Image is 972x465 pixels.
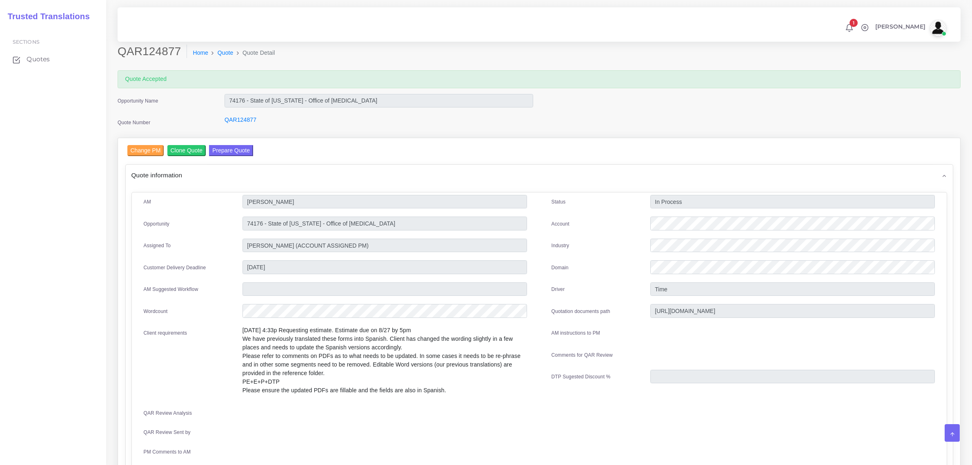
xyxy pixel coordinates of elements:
a: Quote [218,49,234,57]
input: Clone Quote [167,145,206,156]
span: 1 [850,19,858,27]
label: QAR Review Sent by [144,429,191,436]
label: Account [552,220,569,228]
label: Industry [552,242,569,249]
a: Prepare Quote [209,145,253,158]
input: pm [242,239,527,253]
label: Comments for QAR Review [552,351,613,359]
p: [DATE] 4:33p Requesting estimate. Estimate due on 8/27 by 5pm We have previously translated these... [242,326,527,395]
button: Prepare Quote [209,145,253,156]
a: 1 [842,23,856,32]
input: Change PM [127,145,164,156]
div: Quote information [126,165,953,186]
label: Driver [552,286,565,293]
label: Customer Delivery Deadline [144,264,206,271]
label: DTP Sugested Discount % [552,373,611,380]
a: [PERSON_NAME]avatar [871,20,949,36]
div: Quote Accepted [118,70,961,88]
label: Status [552,198,566,206]
label: Opportunity Name [118,97,158,105]
label: AM Suggested Workflow [144,286,198,293]
a: Quotes [6,51,100,68]
label: AM [144,198,151,206]
li: Quote Detail [234,49,275,57]
label: Domain [552,264,569,271]
label: Opportunity [144,220,170,228]
label: PM Comments to AM [144,448,191,456]
label: Client requirements [144,329,187,337]
img: avatar [930,20,946,36]
label: QAR Review Analysis [144,409,192,417]
span: Sections [13,39,40,45]
span: Quotes [27,55,50,64]
label: Wordcount [144,308,168,315]
label: AM instructions to PM [552,329,601,337]
a: Trusted Translations [2,10,90,23]
h2: Trusted Translations [2,11,90,21]
label: Assigned To [144,242,171,249]
a: Home [193,49,208,57]
h2: QAR124877 [118,45,187,58]
a: QAR124877 [225,116,256,123]
span: Quote information [131,170,182,180]
span: [PERSON_NAME] [875,24,925,29]
label: Quotation documents path [552,308,610,315]
label: Quote Number [118,119,150,126]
